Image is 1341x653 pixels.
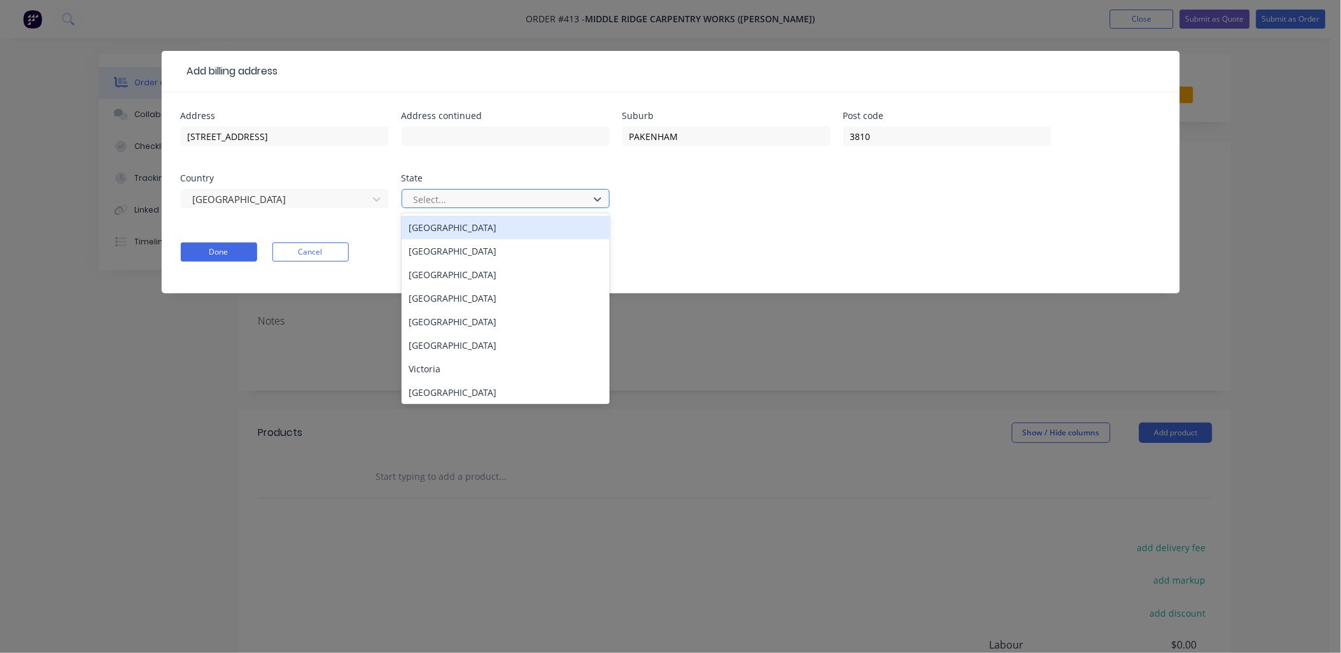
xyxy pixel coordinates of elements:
div: Add billing address [181,64,278,79]
button: Done [181,242,257,262]
div: [GEOGRAPHIC_DATA] [402,310,610,334]
div: [GEOGRAPHIC_DATA] [402,216,610,239]
button: Cancel [272,242,349,262]
div: [GEOGRAPHIC_DATA] [402,286,610,310]
div: Post code [843,111,1051,120]
div: [GEOGRAPHIC_DATA] [402,239,610,263]
div: [GEOGRAPHIC_DATA] [402,334,610,357]
div: [GEOGRAPHIC_DATA] [402,381,610,404]
div: [GEOGRAPHIC_DATA] [402,263,610,286]
div: Address [181,111,389,120]
div: Address continued [402,111,610,120]
div: State [402,174,610,183]
div: Victoria [402,357,610,381]
div: Suburb [622,111,831,120]
div: Country [181,174,389,183]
